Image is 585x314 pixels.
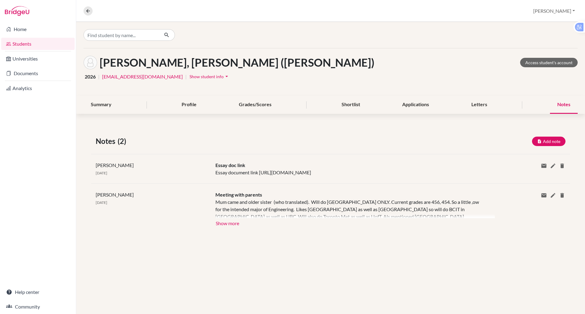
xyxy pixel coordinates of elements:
i: arrow_drop_down [224,73,230,79]
div: Summary [83,96,119,114]
span: 2026 [85,73,96,80]
span: (2) [118,136,129,147]
span: [DATE] [96,200,107,205]
a: Community [1,301,75,313]
div: Essay document link [URL][DOMAIN_NAME] [211,162,490,176]
span: [PERSON_NAME] [96,162,134,168]
span: Notes [96,136,118,147]
span: [DATE] [96,171,107,175]
div: Grades/Scores [232,96,279,114]
span: Essay doc link [215,162,245,168]
span: Meeting with parents [215,192,262,197]
a: Home [1,23,75,35]
span: Show student info [190,74,224,79]
div: Applications [395,96,436,114]
a: Help center [1,286,75,298]
div: Shortlist [334,96,367,114]
a: Access student's account [520,58,578,67]
span: | [98,73,100,80]
button: Show more [215,218,239,227]
span: [PERSON_NAME] [96,192,134,197]
input: Find student by name... [83,29,159,41]
a: [EMAIL_ADDRESS][DOMAIN_NAME] [102,73,183,80]
span: | [185,73,187,80]
a: Documents [1,67,75,79]
button: [PERSON_NAME] [530,5,578,17]
img: Ming-Yi (Ashton) Fang's avatar [83,56,97,69]
button: Show student infoarrow_drop_down [189,72,230,81]
button: Add note [532,137,565,146]
img: Bridge-U [5,6,29,16]
a: Analytics [1,82,75,94]
div: Letters [464,96,495,114]
div: Mum came and older sister (who translated). Will do [GEOGRAPHIC_DATA] ONLY. Current grades are 45... [215,198,486,218]
h1: [PERSON_NAME], [PERSON_NAME] ([PERSON_NAME]) [100,56,374,69]
div: Profile [174,96,204,114]
div: Notes [550,96,578,114]
a: Universities [1,53,75,65]
a: Students [1,38,75,50]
